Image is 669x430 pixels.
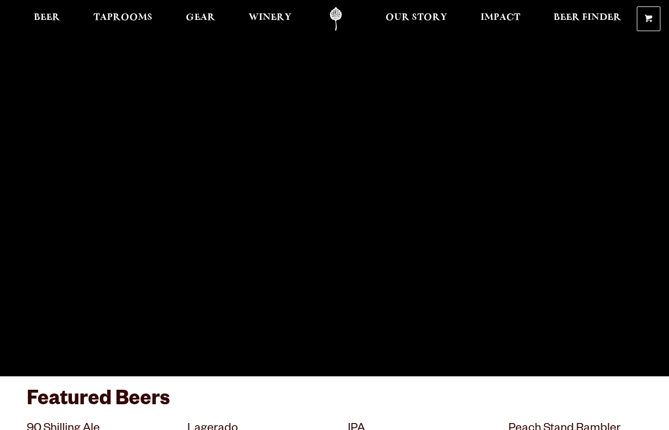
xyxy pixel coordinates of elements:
[316,7,356,31] a: Odell Home
[249,13,292,22] span: Winery
[186,13,215,22] span: Gear
[474,7,527,31] a: Impact
[27,7,67,31] a: Beer
[481,13,520,22] span: Impact
[242,7,299,31] a: Winery
[379,7,454,31] a: Our Story
[27,387,642,420] h3: Featured Beers
[554,13,621,22] span: Beer Finder
[93,13,152,22] span: Taprooms
[179,7,222,31] a: Gear
[86,7,159,31] a: Taprooms
[547,7,628,31] a: Beer Finder
[386,13,447,22] span: Our Story
[34,13,60,22] span: Beer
